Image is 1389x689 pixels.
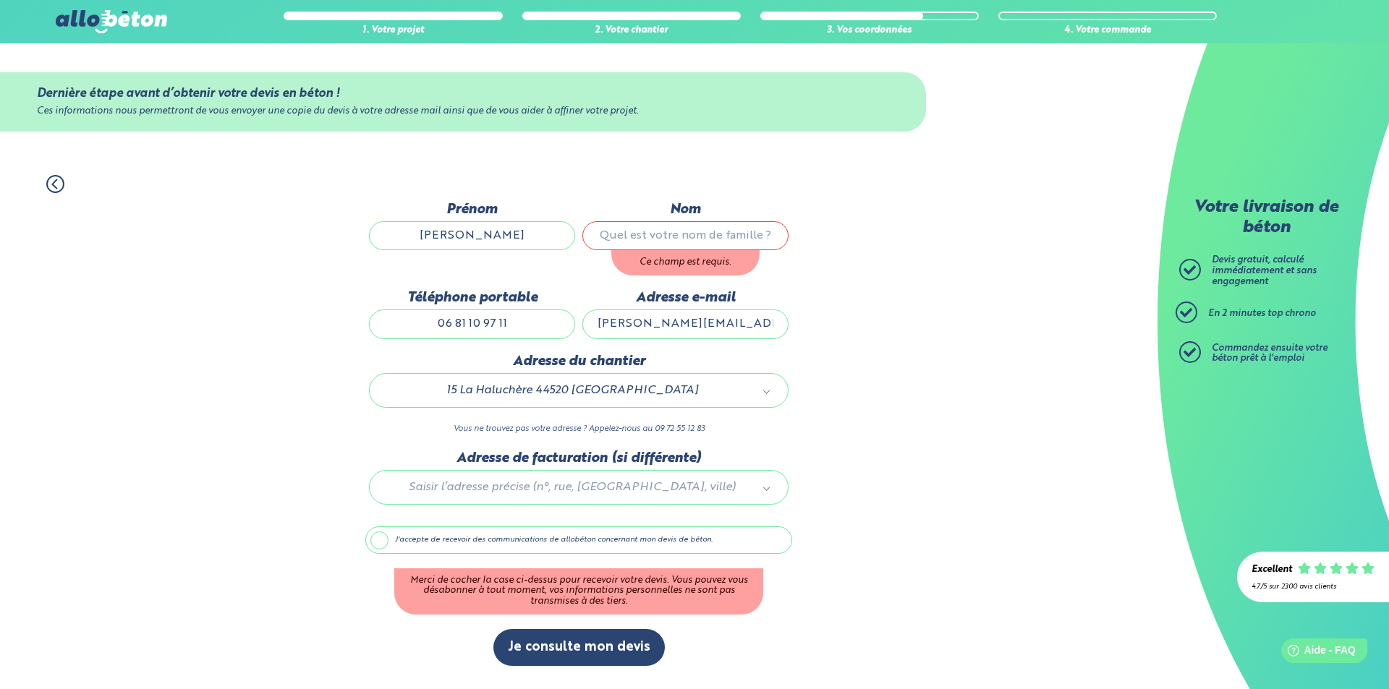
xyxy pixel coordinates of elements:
label: Adresse du chantier [369,354,789,369]
input: Quel est votre nom de famille ? [582,221,789,250]
div: Merci de cocher la case ci-dessus pour recevoir votre devis. Vous pouvez vous désabonner à tout m... [394,568,763,615]
div: 4.7/5 sur 2300 avis clients [1252,583,1375,591]
input: Quel est votre prénom ? [369,221,575,250]
div: 4. Votre commande [998,25,1217,36]
span: En 2 minutes top chrono [1208,309,1316,318]
input: ex : contact@allobeton.fr [582,309,789,338]
div: Excellent [1252,565,1292,575]
label: Prénom [369,202,575,218]
div: 3. Vos coordonnées [760,25,979,36]
span: Commandez ensuite votre béton prêt à l'emploi [1212,343,1328,364]
label: Nom [582,202,789,218]
p: Votre livraison de béton [1183,198,1349,238]
a: 15 La Haluchère 44520 [GEOGRAPHIC_DATA] [384,381,773,400]
div: Ce champ est requis. [611,250,760,275]
label: J'accepte de recevoir des communications de allobéton concernant mon devis de béton. [365,526,792,554]
div: Dernière étape avant d’obtenir votre devis en béton ! [37,87,889,100]
label: Adresse e-mail [582,290,789,306]
div: Ces informations nous permettront de vous envoyer une copie du devis à votre adresse mail ainsi q... [37,106,889,117]
p: Vous ne trouvez pas votre adresse ? Appelez-nous au 09 72 55 12 83 [369,422,789,436]
span: Devis gratuit, calculé immédiatement et sans engagement [1212,255,1317,286]
img: allobéton [56,10,167,33]
span: 15 La Haluchère 44520 [GEOGRAPHIC_DATA] [390,381,755,400]
label: Téléphone portable [369,290,575,306]
input: ex : 0642930817 [369,309,575,338]
button: Je consulte mon devis [493,629,665,666]
div: 2. Votre chantier [522,25,741,36]
div: 1. Votre projet [284,25,502,36]
iframe: Help widget launcher [1260,633,1373,673]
